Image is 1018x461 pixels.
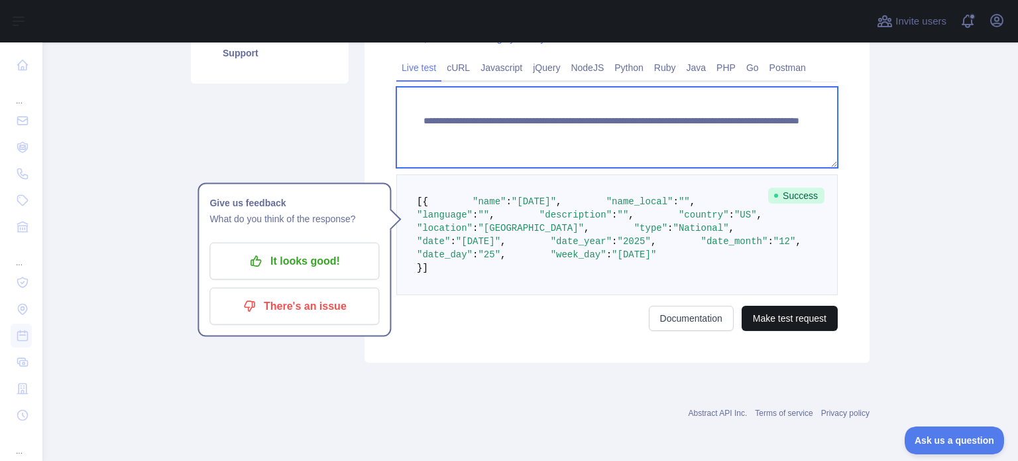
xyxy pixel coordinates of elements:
[767,236,773,247] span: :
[207,38,333,68] a: Support
[734,210,757,220] span: "US"
[500,249,506,260] span: ,
[512,196,556,207] span: "[DATE]"
[441,57,475,78] a: cURL
[673,196,679,207] span: :
[456,236,500,247] span: "[DATE]"
[795,236,801,247] span: ,
[874,11,949,32] button: Invite users
[628,210,634,220] span: ,
[768,188,824,204] span: Success
[618,236,651,247] span: "2025"
[219,250,369,273] p: It looks good!
[565,57,609,78] a: NodeJS
[617,210,628,220] span: ""
[649,57,681,78] a: Ruby
[742,306,838,331] button: Make test request
[651,236,656,247] span: ,
[681,57,712,78] a: Java
[219,295,369,318] p: There's an issue
[584,223,589,233] span: ,
[417,223,473,233] span: "location"
[450,236,455,247] span: :
[895,14,946,29] span: Invite users
[612,249,656,260] span: "[DATE]"
[209,288,379,325] button: There's an issue
[422,196,427,207] span: {
[11,241,32,268] div: ...
[422,263,427,273] span: ]
[489,210,494,220] span: ,
[905,427,1005,454] iframe: Toggle Customer Support
[649,306,734,331] a: Documentation
[673,223,729,233] span: "National"
[612,236,617,247] span: :
[757,210,762,220] span: ,
[417,263,422,273] span: }
[417,249,473,260] span: "date_day"
[741,57,764,78] a: Go
[701,236,768,247] span: "date_month"
[755,409,813,418] a: Terms of service
[556,196,561,207] span: ,
[11,80,32,106] div: ...
[821,409,870,418] a: Privacy policy
[473,196,506,207] span: "name"
[609,57,649,78] a: Python
[690,196,695,207] span: ,
[11,430,32,456] div: ...
[209,243,379,280] button: It looks good!
[612,210,617,220] span: :
[679,196,690,207] span: ""
[689,409,748,418] a: Abstract API Inc.
[478,223,584,233] span: "[GEOGRAPHIC_DATA]"
[711,57,741,78] a: PHP
[478,249,500,260] span: "25"
[729,210,734,220] span: :
[417,236,450,247] span: "date"
[473,223,478,233] span: :
[773,236,796,247] span: "12"
[506,196,511,207] span: :
[396,57,441,78] a: Live test
[606,249,612,260] span: :
[667,223,673,233] span: :
[500,236,506,247] span: ,
[473,210,478,220] span: :
[417,196,422,207] span: [
[209,195,379,211] h1: Give us feedback
[475,57,528,78] a: Javascript
[679,210,729,220] span: "country"
[764,57,811,78] a: Postman
[729,223,734,233] span: ,
[634,223,667,233] span: "type"
[209,211,379,227] p: What do you think of the response?
[551,249,606,260] span: "week_day"
[473,249,478,260] span: :
[606,196,673,207] span: "name_local"
[478,210,489,220] span: ""
[417,210,473,220] span: "language"
[551,236,612,247] span: "date_year"
[528,57,565,78] a: jQuery
[539,210,612,220] span: "description"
